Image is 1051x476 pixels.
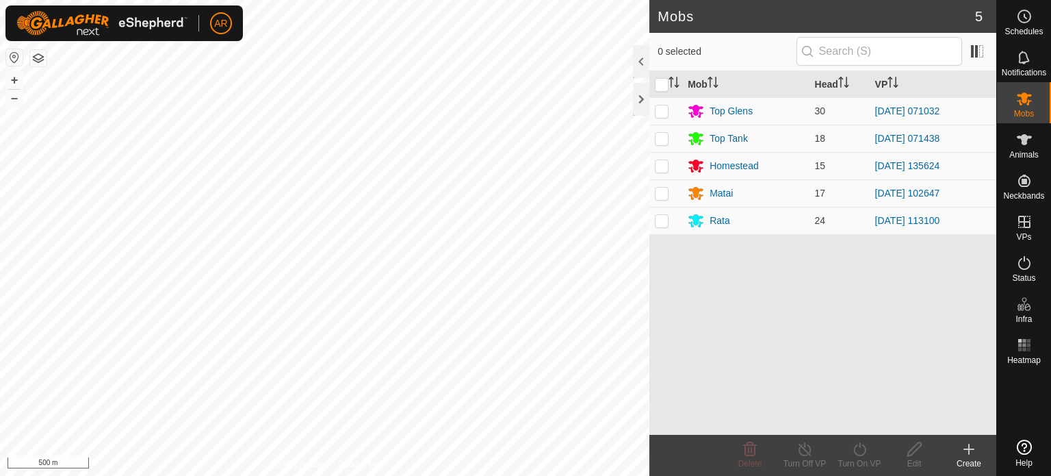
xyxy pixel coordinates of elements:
button: + [6,72,23,88]
p-sorticon: Activate to sort [669,79,679,90]
span: Mobs [1014,110,1034,118]
a: [DATE] 071438 [875,133,940,144]
span: Schedules [1004,27,1043,36]
a: [DATE] 071032 [875,105,940,116]
span: 17 [815,188,826,199]
a: Contact Us [338,458,378,471]
div: Turn Off VP [777,458,832,470]
span: 24 [815,215,826,226]
span: Animals [1009,151,1039,159]
div: Edit [887,458,942,470]
div: Homestead [710,159,759,173]
input: Search (S) [796,37,962,66]
div: Rata [710,214,730,228]
span: 15 [815,160,826,171]
span: VPs [1016,233,1031,241]
th: Mob [682,71,809,98]
p-sorticon: Activate to sort [838,79,849,90]
img: Gallagher Logo [16,11,187,36]
span: Heatmap [1007,356,1041,364]
span: 0 selected [658,45,796,59]
span: Neckbands [1003,192,1044,200]
span: Delete [738,459,762,468]
span: AR [214,16,227,31]
a: [DATE] 102647 [875,188,940,199]
div: Matai [710,186,733,201]
button: Reset Map [6,49,23,66]
span: Help [1015,459,1033,467]
button: – [6,90,23,106]
span: Status [1012,274,1035,282]
span: 30 [815,105,826,116]
div: Top Tank [710,131,748,146]
a: [DATE] 135624 [875,160,940,171]
span: 18 [815,133,826,144]
span: Infra [1015,315,1032,323]
a: [DATE] 113100 [875,215,940,226]
a: Privacy Policy [271,458,322,471]
span: 5 [975,6,983,27]
th: VP [870,71,996,98]
div: Top Glens [710,104,753,118]
button: Map Layers [30,50,47,66]
p-sorticon: Activate to sort [708,79,718,90]
div: Create [942,458,996,470]
p-sorticon: Activate to sort [887,79,898,90]
h2: Mobs [658,8,975,25]
a: Help [997,434,1051,473]
span: Notifications [1002,68,1046,77]
th: Head [809,71,870,98]
div: Turn On VP [832,458,887,470]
